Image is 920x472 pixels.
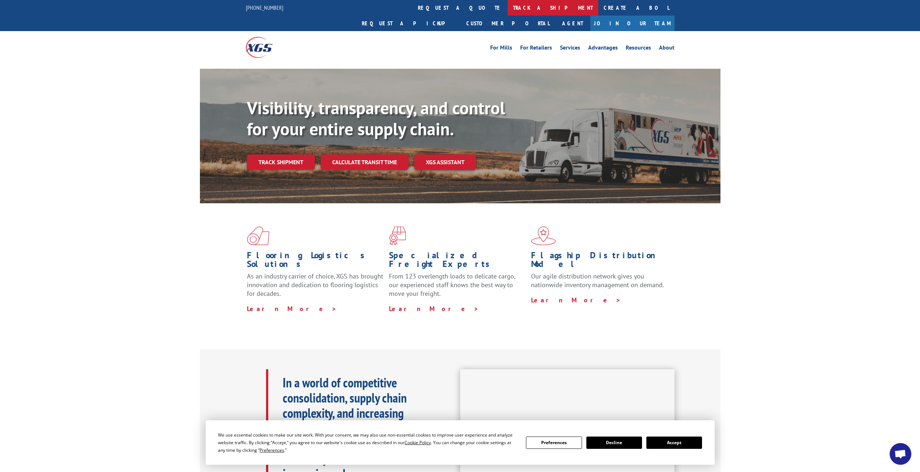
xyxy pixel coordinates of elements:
a: Learn More > [531,296,621,304]
h1: Flagship Distribution Model [531,251,668,272]
a: Track shipment [247,154,315,170]
a: About [659,45,675,53]
button: Decline [586,437,642,449]
button: Accept [646,437,702,449]
span: Our agile distribution network gives you nationwide inventory management on demand. [531,272,664,289]
button: Preferences [526,437,582,449]
a: Advantages [588,45,618,53]
p: From 123 overlength loads to delicate cargo, our experienced staff knows the best way to move you... [389,272,526,304]
a: [PHONE_NUMBER] [246,4,283,11]
b: Visibility, transparency, and control for your entire supply chain. [247,97,505,140]
a: Learn More > [247,305,337,313]
a: XGS ASSISTANT [414,154,476,170]
a: Join Our Team [590,16,675,31]
h1: Specialized Freight Experts [389,251,526,272]
a: Resources [626,45,651,53]
div: We use essential cookies to make our site work. With your consent, we may also use non-essential ... [218,431,517,454]
a: Learn More > [389,305,479,313]
span: Cookie Policy [405,439,431,446]
img: xgs-icon-total-supply-chain-intelligence-red [247,226,269,245]
a: Customer Portal [461,16,555,31]
a: Agent [555,16,590,31]
span: As an industry carrier of choice, XGS has brought innovation and dedication to flooring logistics... [247,272,383,298]
div: Cookie Consent Prompt [206,420,715,465]
img: xgs-icon-focused-on-flooring-red [389,226,406,245]
a: For Mills [490,45,512,53]
div: Open chat [890,443,911,465]
h1: Flooring Logistics Solutions [247,251,384,272]
img: xgs-icon-flagship-distribution-model-red [531,226,556,245]
span: Preferences [260,447,284,453]
a: Calculate transit time [321,154,408,170]
a: Request a pickup [356,16,461,31]
a: For Retailers [520,45,552,53]
a: Services [560,45,580,53]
